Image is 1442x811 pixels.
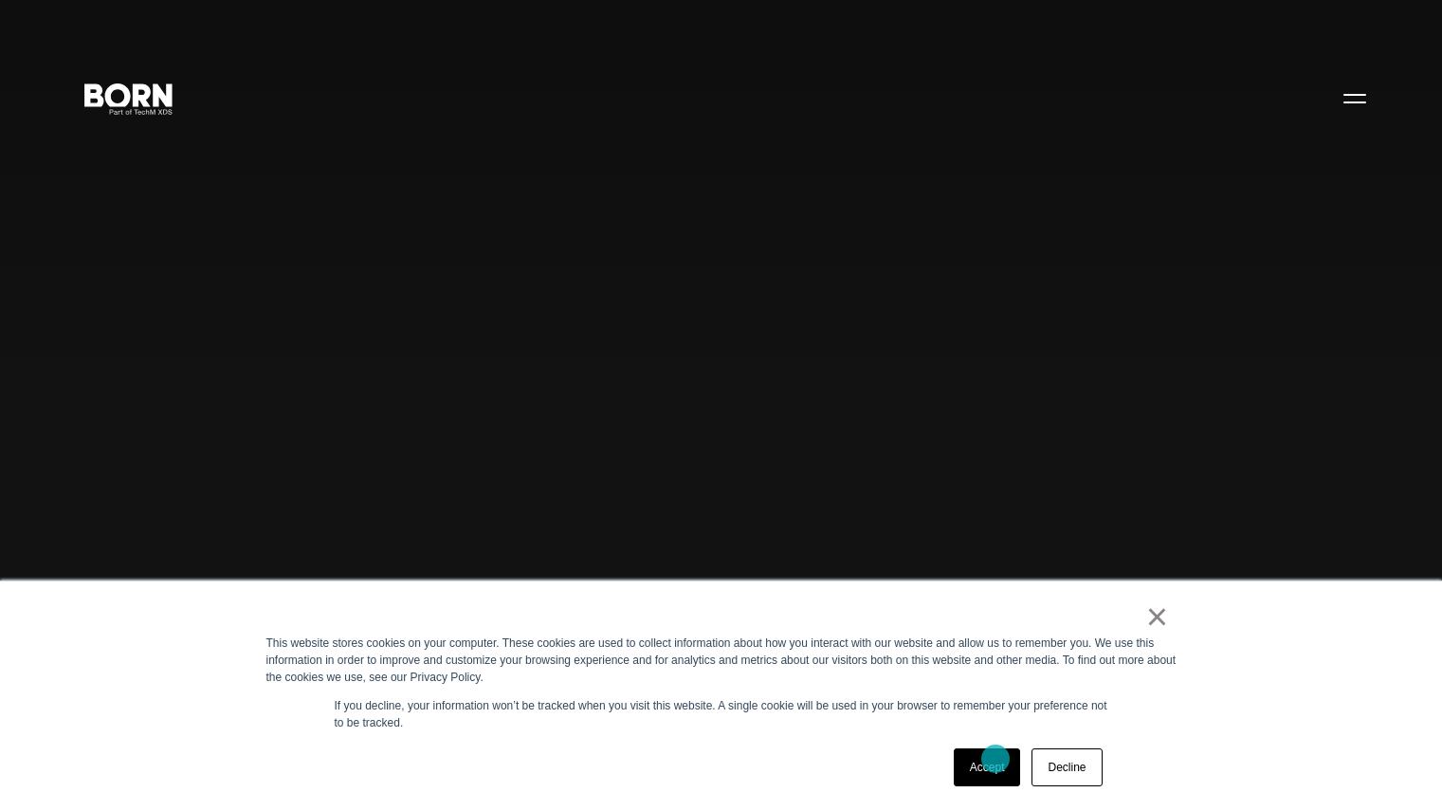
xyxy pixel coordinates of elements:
[266,635,1177,686] div: This website stores cookies on your computer. These cookies are used to collect information about...
[1332,78,1378,118] button: Open
[954,748,1021,786] a: Accept
[335,697,1108,731] p: If you decline, your information won’t be tracked when you visit this website. A single cookie wi...
[1031,748,1102,786] a: Decline
[1146,608,1169,625] a: ×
